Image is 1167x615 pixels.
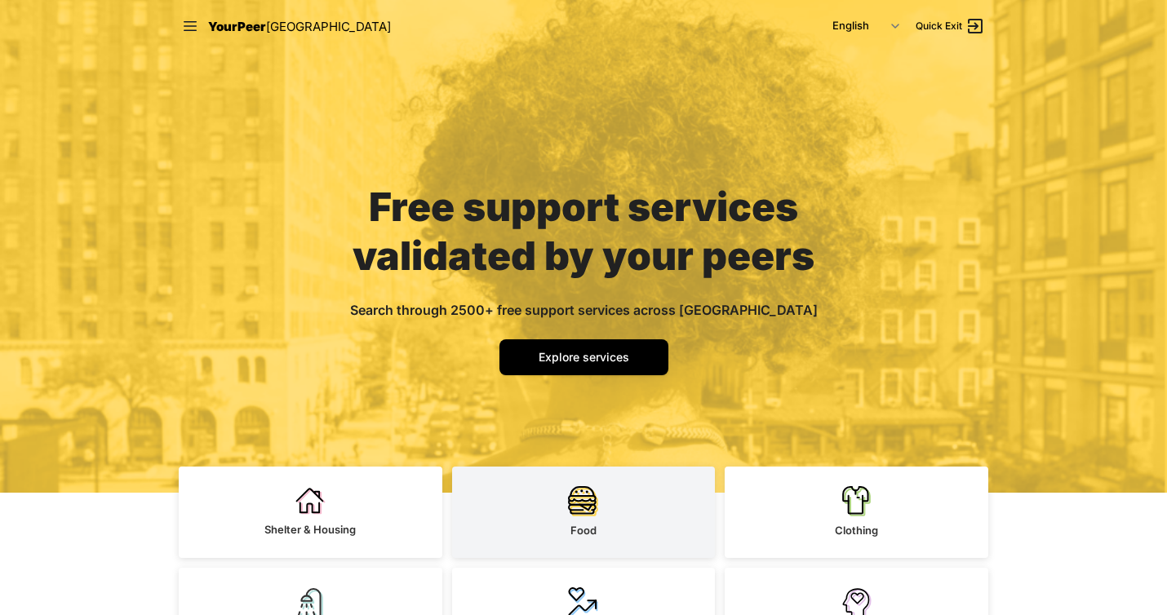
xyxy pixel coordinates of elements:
span: Shelter & Housing [264,523,356,536]
span: [GEOGRAPHIC_DATA] [266,19,391,34]
a: Quick Exit [916,16,985,36]
span: Search through 2500+ free support services across [GEOGRAPHIC_DATA] [350,302,818,318]
span: Food [570,524,597,537]
span: YourPeer [208,19,266,34]
span: Quick Exit [916,20,962,33]
span: Clothing [835,524,878,537]
a: YourPeer[GEOGRAPHIC_DATA] [208,16,391,37]
a: Explore services [499,339,668,375]
a: Clothing [725,467,988,558]
a: Food [452,467,716,558]
a: Shelter & Housing [179,467,442,558]
span: Explore services [539,350,629,364]
span: Free support services validated by your peers [353,183,814,280]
